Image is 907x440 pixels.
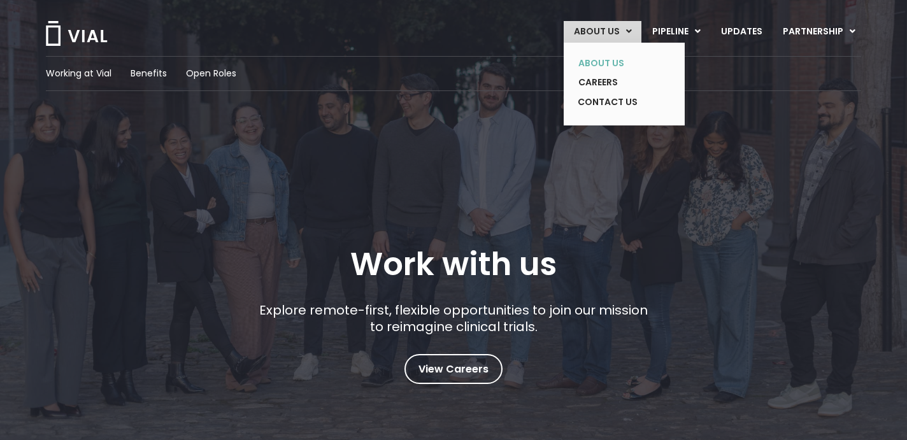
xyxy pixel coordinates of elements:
[711,21,772,43] a: UPDATES
[568,92,661,113] a: CONTACT US
[418,361,489,378] span: View Careers
[642,21,710,43] a: PIPELINEMenu Toggle
[131,67,167,80] a: Benefits
[186,67,236,80] a: Open Roles
[773,21,866,43] a: PARTNERSHIPMenu Toggle
[45,21,108,46] img: Vial Logo
[404,354,503,384] a: View Careers
[46,67,111,80] a: Working at Vial
[255,302,653,335] p: Explore remote-first, flexible opportunities to join our mission to reimagine clinical trials.
[564,21,641,43] a: ABOUT USMenu Toggle
[568,53,661,73] a: ABOUT US
[350,246,557,283] h1: Work with us
[568,73,661,92] a: CAREERS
